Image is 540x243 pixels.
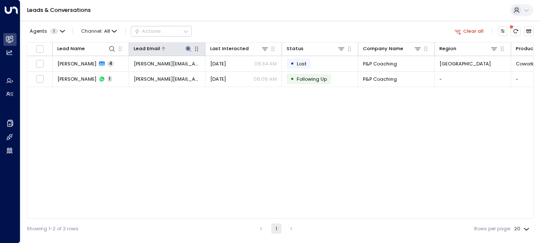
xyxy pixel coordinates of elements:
div: Status [287,45,345,53]
div: Status [287,45,304,53]
span: Following Up [297,76,327,82]
div: Region [439,45,456,53]
span: Lost [297,60,307,67]
button: Actions [131,26,192,36]
div: • [290,58,294,69]
div: Company Name [363,45,422,53]
span: Toggle select all [36,45,44,53]
div: Actions [134,28,161,34]
div: Lead Email [134,45,192,53]
span: 1 [107,76,112,82]
span: Channel: [79,26,120,36]
div: Showing 1-2 of 2 rows [27,225,79,232]
button: Customize [498,26,508,36]
span: Toggle select row [36,75,44,83]
span: There are new threads available. Refresh the grid to view the latest updates. [511,26,520,36]
span: London [439,60,491,67]
span: Helen Letchfield [57,60,96,67]
div: Company Name [363,45,403,53]
button: Agents1 [27,26,67,36]
div: Region [439,45,498,53]
a: Leads & Conversations [27,6,91,14]
span: 1 [50,28,58,34]
nav: pagination navigation [256,223,297,234]
div: Last Interacted [210,45,269,53]
span: Aug 27, 2025 [210,76,226,82]
span: 4 [107,61,114,67]
label: Rows per page: [474,225,511,232]
span: P&P Coaching [363,60,397,67]
div: • [290,73,294,85]
span: Helen Letchfield [57,76,96,82]
p: 08:08 AM [253,76,277,82]
div: Product [516,45,536,53]
button: page 1 [271,223,281,234]
span: helen@pandpcoaching.co.uk [134,76,200,82]
div: Lead Email [134,45,160,53]
span: Agents [30,29,47,34]
div: Lead Name [57,45,85,53]
div: Last Interacted [210,45,249,53]
span: helen@pandpcoaching.co.uk [134,60,200,67]
p: 08:34 AM [254,60,277,67]
span: Toggle select row [36,59,44,68]
span: All [104,28,110,34]
span: P&P Coaching [363,76,397,82]
div: Lead Name [57,45,116,53]
td: - [435,72,511,87]
button: Channel:All [79,26,120,36]
div: 20 [514,223,531,234]
div: Button group with a nested menu [131,26,192,36]
span: Aug 28, 2025 [210,60,226,67]
button: Archived Leads [524,26,534,36]
button: Clear all [451,26,487,36]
